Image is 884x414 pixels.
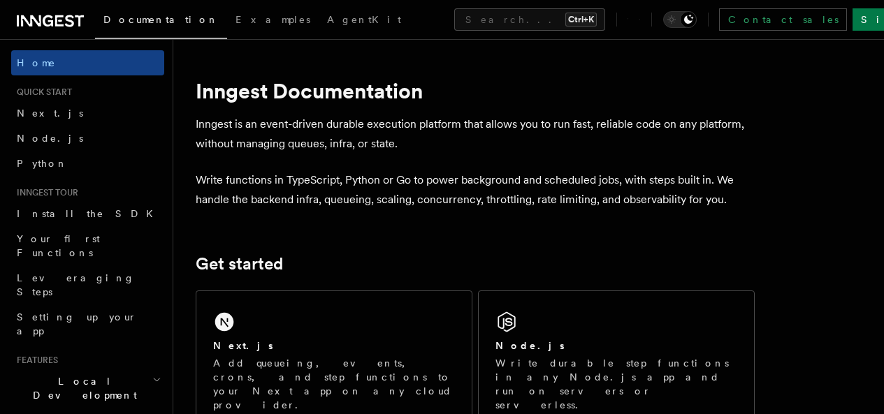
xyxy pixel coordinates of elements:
span: Install the SDK [17,208,161,219]
button: Local Development [11,369,164,408]
a: AgentKit [319,4,410,38]
h2: Next.js [213,339,273,353]
span: Features [11,355,58,366]
p: Write functions in TypeScript, Python or Go to power background and scheduled jobs, with steps bu... [196,170,755,209]
a: Node.js [11,126,164,151]
span: Quick start [11,87,72,98]
span: Setting up your app [17,311,137,337]
h2: Node.js [495,339,565,353]
a: Examples [227,4,319,38]
span: Home [17,56,56,70]
p: Add queueing, events, crons, and step functions to your Next app on any cloud provider. [213,356,455,412]
a: Install the SDK [11,201,164,226]
span: Local Development [11,374,152,402]
span: Node.js [17,133,83,144]
button: Toggle dark mode [663,11,697,28]
span: Your first Functions [17,233,100,258]
span: Documentation [103,14,219,25]
p: Write durable step functions in any Node.js app and run on servers or serverless. [495,356,737,412]
a: Get started [196,254,283,274]
span: Next.js [17,108,83,119]
span: AgentKit [327,14,401,25]
a: Next.js [11,101,164,126]
p: Inngest is an event-driven durable execution platform that allows you to run fast, reliable code ... [196,114,755,154]
span: Python [17,158,68,169]
span: Examples [236,14,310,25]
a: Leveraging Steps [11,265,164,304]
kbd: Ctrl+K [565,13,597,27]
a: Setting up your app [11,304,164,343]
a: Documentation [95,4,227,39]
h1: Inngest Documentation [196,78,755,103]
span: Leveraging Steps [17,272,135,297]
button: Search...Ctrl+K [454,8,605,31]
span: Inngest tour [11,187,78,198]
a: Home [11,50,164,75]
a: Python [11,151,164,176]
a: Your first Functions [11,226,164,265]
a: Contact sales [719,8,847,31]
